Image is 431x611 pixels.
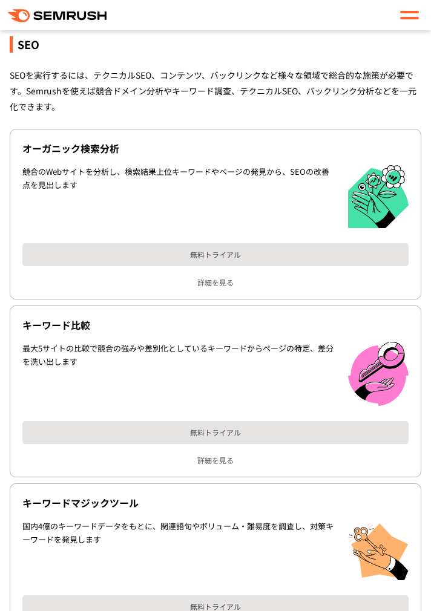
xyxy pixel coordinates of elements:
[348,165,409,228] img: オーガニック検索分析
[10,36,421,53] div: SEO
[22,142,409,155] div: オーガニック検索分析
[348,520,409,580] img: キーワードマジックツール
[22,278,409,287] a: 詳細を見る
[22,496,409,509] div: キーワードマジックツール
[22,342,336,406] div: 最大5サイトの比較で競合の強みや差別化としているキーワードからページの特定、差分を洗い出します
[22,520,336,580] div: 国内4億のキーワードデータをもとに、関連語句やボリューム・難易度を調査し、対策キーワードを発見します
[22,421,409,444] a: 無料トライアル
[22,456,409,465] a: 詳細を見る
[348,342,409,406] img: キーワード比較
[22,243,409,266] a: 無料トライアル
[10,67,421,114] div: SEOを実行するには、テクニカルSEO、コンテンツ、バックリンクなど様々な領域で総合的な施策が必要です。Semrushを使えば競合ドメイン分析やキーワード調査、テクニカルSEO、バックリンク分析...
[22,165,336,228] div: 競合のWebサイトを分析し、検索結果上位キーワードやページの発見から、SEOの改善点を見出します
[22,318,409,332] div: キーワード比較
